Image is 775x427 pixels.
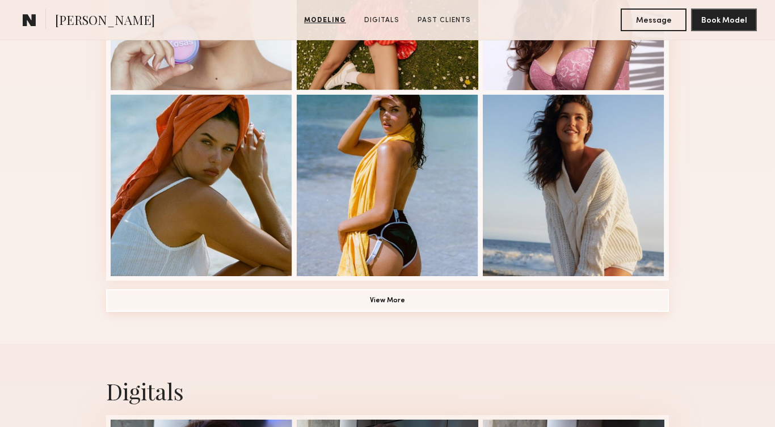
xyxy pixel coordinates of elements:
button: Message [621,9,686,31]
a: Modeling [300,15,351,26]
a: Digitals [360,15,404,26]
a: Book Model [691,15,757,24]
div: Digitals [106,376,669,406]
button: Book Model [691,9,757,31]
a: Past Clients [413,15,475,26]
button: View More [106,289,669,312]
span: [PERSON_NAME] [55,11,155,31]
